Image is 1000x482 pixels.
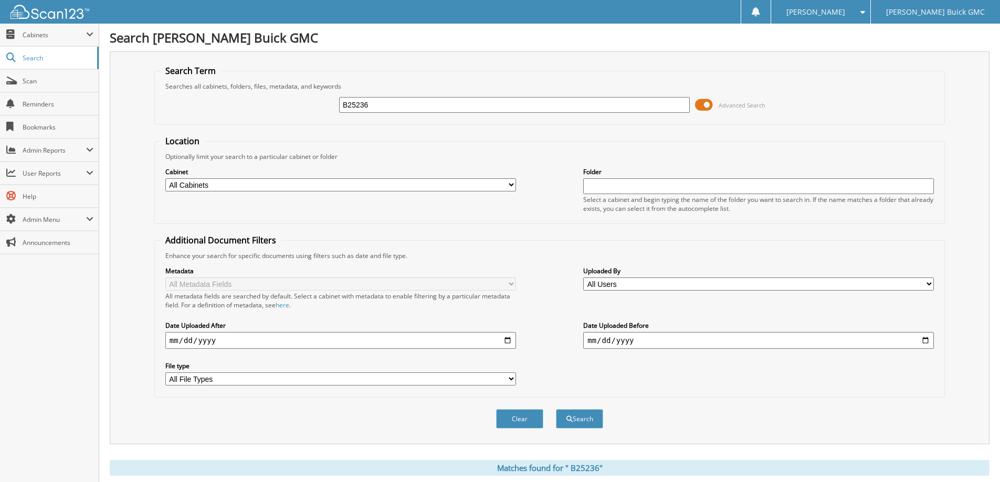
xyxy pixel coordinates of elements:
[110,29,990,46] h1: Search [PERSON_NAME] Buick GMC
[165,361,516,370] label: File type
[165,167,516,176] label: Cabinet
[10,5,89,19] img: scan123-logo-white.svg
[886,9,985,15] span: [PERSON_NAME] Buick GMC
[165,332,516,349] input: start
[583,266,934,275] label: Uploaded By
[23,215,86,224] span: Admin Menu
[23,77,93,85] span: Scan
[23,238,93,247] span: Announcements
[23,123,93,132] span: Bookmarks
[276,301,289,309] a: here
[160,234,281,246] legend: Additional Document Filters
[556,409,603,429] button: Search
[583,321,934,330] label: Date Uploaded Before
[23,100,93,109] span: Reminders
[719,101,765,109] span: Advanced Search
[23,30,86,39] span: Cabinets
[496,409,543,429] button: Clear
[583,195,934,213] div: Select a cabinet and begin typing the name of the folder you want to search in. If the name match...
[165,292,516,309] div: All metadata fields are searched by default. Select a cabinet with metadata to enable filtering b...
[160,65,221,77] legend: Search Term
[23,169,86,178] span: User Reports
[583,167,934,176] label: Folder
[165,266,516,275] label: Metadata
[160,82,939,91] div: Searches all cabinets, folders, files, metadata, and keywords
[23,192,93,201] span: Help
[786,9,845,15] span: [PERSON_NAME]
[110,460,990,476] div: Matches found for " B25236"
[160,152,939,161] div: Optionally limit your search to a particular cabinet or folder
[160,251,939,260] div: Enhance your search for specific documents using filters such as date and file type.
[160,135,205,147] legend: Location
[583,332,934,349] input: end
[165,321,516,330] label: Date Uploaded After
[23,146,86,155] span: Admin Reports
[23,53,92,62] span: Search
